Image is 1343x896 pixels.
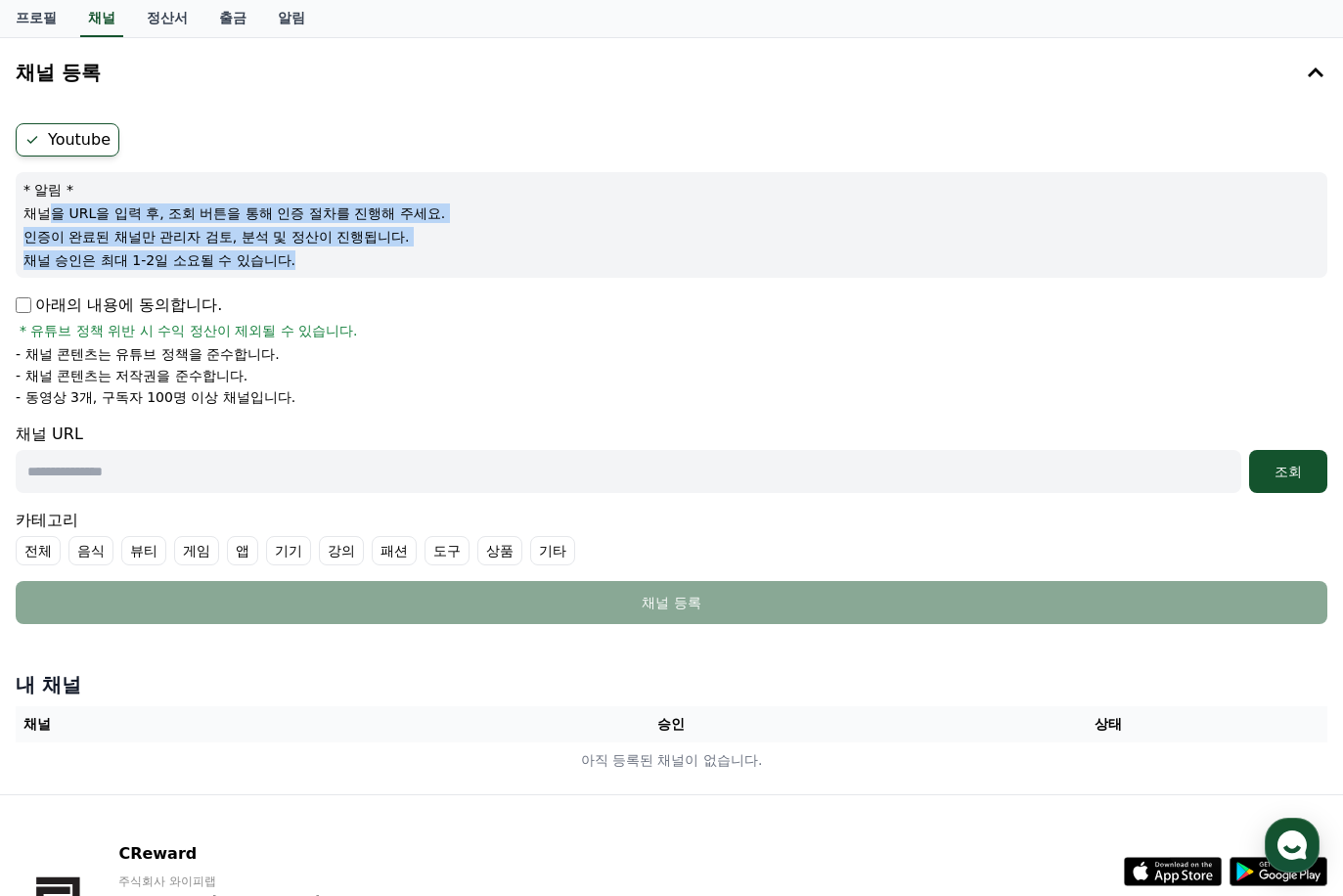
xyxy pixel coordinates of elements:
[68,536,113,565] label: 음식
[16,742,1327,779] td: 아직 등록된 채널이 없습니다.
[23,250,1320,270] p: 채널 승인은 최대 1-2일 소요될 수 있습니다.
[23,203,1320,223] p: 채널을 URL을 입력 후, 조회 버튼을 통해 인증 절차를 진행해 주세요.
[425,536,470,565] label: 도구
[16,123,119,157] label: Youtube
[1257,462,1320,481] div: 조회
[16,581,1327,624] button: 채널 등록
[118,842,357,866] p: CReward
[16,366,247,385] p: - 채널 콘텐츠는 저작권을 준수합니다.
[530,536,575,565] label: 기타
[118,874,357,889] p: 주식회사 와이피랩
[20,321,358,340] span: * 유튜브 정책 위반 시 수익 정산이 제외될 수 있습니다.
[23,227,1320,246] p: 인증이 완료된 채널만 관리자 검토, 분석 및 정산이 진행됩니다.
[890,706,1327,742] th: 상태
[252,620,376,669] a: 설정
[55,593,1288,612] div: 채널 등록
[129,620,252,669] a: 대화
[16,293,222,317] p: 아래의 내용에 동의합니다.
[16,671,1327,698] h4: 내 채널
[16,344,280,364] p: - 채널 콘텐츠는 유튜브 정책을 준수합니다.
[121,536,166,565] label: 뷰티
[319,536,364,565] label: 강의
[477,536,522,565] label: 상품
[16,62,101,83] h4: 채널 등록
[62,650,73,665] span: 홈
[302,650,326,665] span: 설정
[16,706,453,742] th: 채널
[372,536,417,565] label: 패션
[16,423,1327,493] div: 채널 URL
[1249,450,1327,493] button: 조회
[8,45,1335,100] button: 채널 등록
[453,706,890,742] th: 승인
[16,387,295,407] p: - 동영상 3개, 구독자 100명 이상 채널입니다.
[16,536,61,565] label: 전체
[16,509,1327,565] div: 카테고리
[6,620,129,669] a: 홈
[179,650,202,666] span: 대화
[266,536,311,565] label: 기기
[174,536,219,565] label: 게임
[227,536,258,565] label: 앱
